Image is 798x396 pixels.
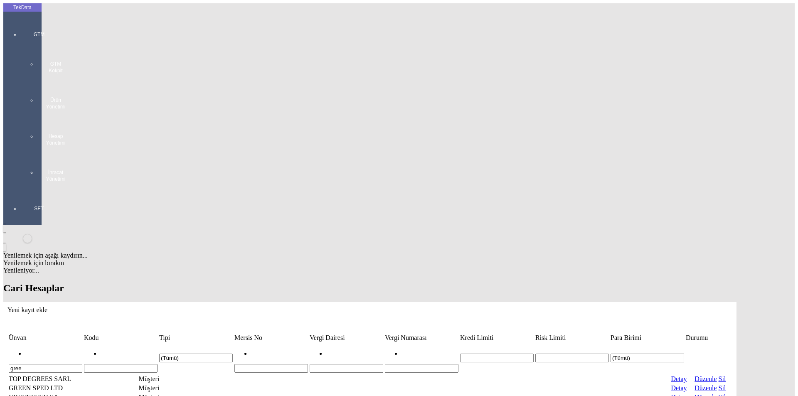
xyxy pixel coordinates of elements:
[460,354,534,362] input: Hücreyi Filtrele
[43,61,68,74] span: GTM Kokpit
[695,375,717,382] a: Düzenle
[309,343,384,373] td: Hücreyi Filtrele
[3,4,42,11] div: TekData
[611,334,684,342] div: Para Birimi
[384,334,459,342] td: Sütun Vergi Numarası
[460,334,534,342] div: Kredi Limiti
[84,334,158,342] div: Kodu
[159,334,233,342] td: Sütun Tipi
[8,343,83,373] td: Hücreyi Filtrele
[695,384,717,391] a: Düzenle
[43,169,68,182] span: İhracat Yönetimi
[159,334,233,342] div: Tipi
[84,364,158,373] input: Hücreyi Filtrele
[384,343,459,373] td: Hücreyi Filtrele
[234,334,308,342] div: Mersis No
[535,334,609,342] div: Risk Limiti
[719,375,726,382] a: Sil
[535,334,609,342] td: Sütun Risk Limiti
[159,343,233,373] td: Hücreyi Filtrele
[43,133,68,146] span: Hesap Yönetimi
[138,375,182,383] td: Müşteri
[27,31,52,38] span: GTM
[310,364,383,373] input: Hücreyi Filtrele
[8,334,83,342] td: Sütun Ünvan
[3,267,736,274] div: Yenileniyor...
[309,334,384,342] td: Sütun Vergi Dairesi
[719,384,726,391] a: Sil
[310,334,383,342] div: Vergi Dairesi
[7,306,47,313] span: Yeni kayıt ekle
[12,315,31,323] td: Sütun undefined
[671,375,687,382] a: Detay
[611,354,684,362] input: Hücreyi Filtrele
[7,306,732,314] div: Yeni kayıt ekle
[9,334,82,342] div: Ünvan
[27,205,52,212] span: SET
[159,354,233,362] input: Hücreyi Filtrele
[460,343,534,373] td: Hücreyi Filtrele
[138,384,182,392] td: Müşteri
[709,334,728,342] td: Sütun undefined
[3,283,736,294] h2: Cari Hesaplar
[610,343,685,373] td: Hücreyi Filtrele
[234,364,308,373] input: Hücreyi Filtrele
[84,334,158,342] td: Sütun Kodu
[686,334,708,342] div: Durumu
[234,343,308,373] td: Hücreyi Filtrele
[385,364,458,373] input: Hücreyi Filtrele
[385,334,458,342] div: Vergi Numarası
[535,343,609,373] td: Hücreyi Filtrele
[671,384,687,391] a: Detay
[84,343,158,373] td: Hücreyi Filtrele
[3,259,736,267] div: Yenilemek için bırakın
[8,384,88,392] td: GREEN SPED LTD
[234,334,308,342] td: Sütun Mersis No
[685,334,708,342] td: Sütun Durumu
[43,97,68,110] span: Ürün Yönetimi
[535,354,609,362] input: Hücreyi Filtrele
[8,375,88,383] td: TOP DEGREES SARL
[460,334,534,342] td: Sütun Kredi Limiti
[610,334,685,342] td: Sütun Para Birimi
[3,252,736,259] div: Yenilemek için aşağı kaydırın...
